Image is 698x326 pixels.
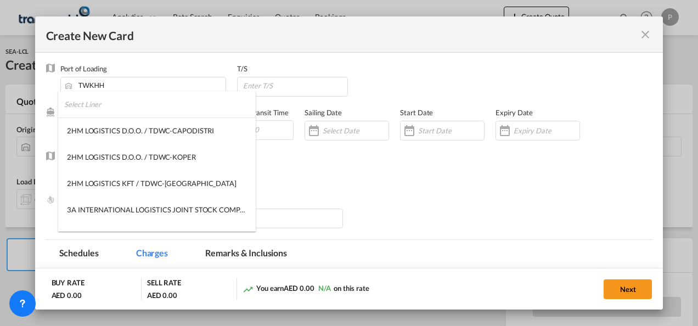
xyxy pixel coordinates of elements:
[58,223,256,249] md-option: 3P LOGISTICS / TDWC - LONDON
[64,91,256,117] input: Select Liner
[67,126,214,136] div: 2HM LOGISTICS D.O.O. / TDWC-CAPODISTRI
[58,170,256,196] md-option: 2HM LOGISTICS KFT / TDWC-ANKARANSKA
[67,178,237,188] div: 2HM LOGISTICS KFT / TDWC-[GEOGRAPHIC_DATA]
[67,231,218,241] div: 3P LOGISTICS / TDWC - [GEOGRAPHIC_DATA]
[58,117,256,144] md-option: 2HM LOGISTICS D.O.O. / TDWC-CAPODISTRI
[58,144,256,170] md-option: 2HM LOGISTICS D.O.O. / TDWC-KOPER
[67,152,196,162] div: 2HM LOGISTICS D.O.O. / TDWC-KOPER
[58,196,256,223] md-option: 3A INTERNATIONAL LOGISTICS JOINT STOCK COMPANY / T
[67,205,247,215] div: 3A INTERNATIONAL LOGISTICS JOINT STOCK COMPANY / T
